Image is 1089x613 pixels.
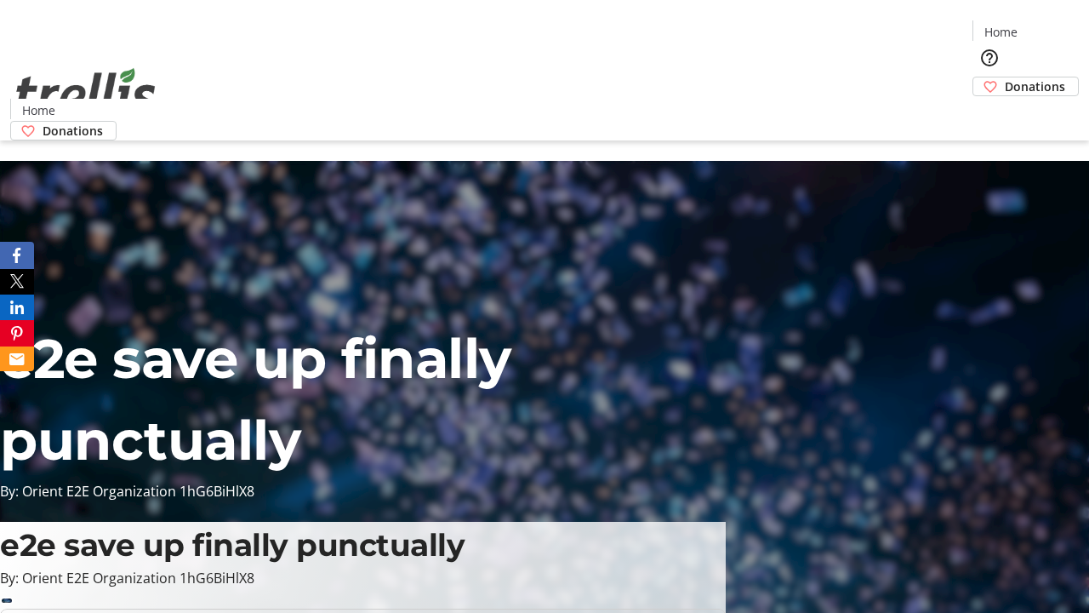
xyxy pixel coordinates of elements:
span: Donations [1005,77,1065,95]
span: Donations [43,122,103,140]
img: Orient E2E Organization 1hG6BiHlX8's Logo [10,49,162,135]
span: Home [984,23,1018,41]
a: Home [11,101,66,119]
a: Home [973,23,1028,41]
button: Cart [972,96,1006,130]
span: Home [22,101,55,119]
button: Help [972,41,1006,75]
a: Donations [10,121,117,140]
a: Donations [972,77,1079,96]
